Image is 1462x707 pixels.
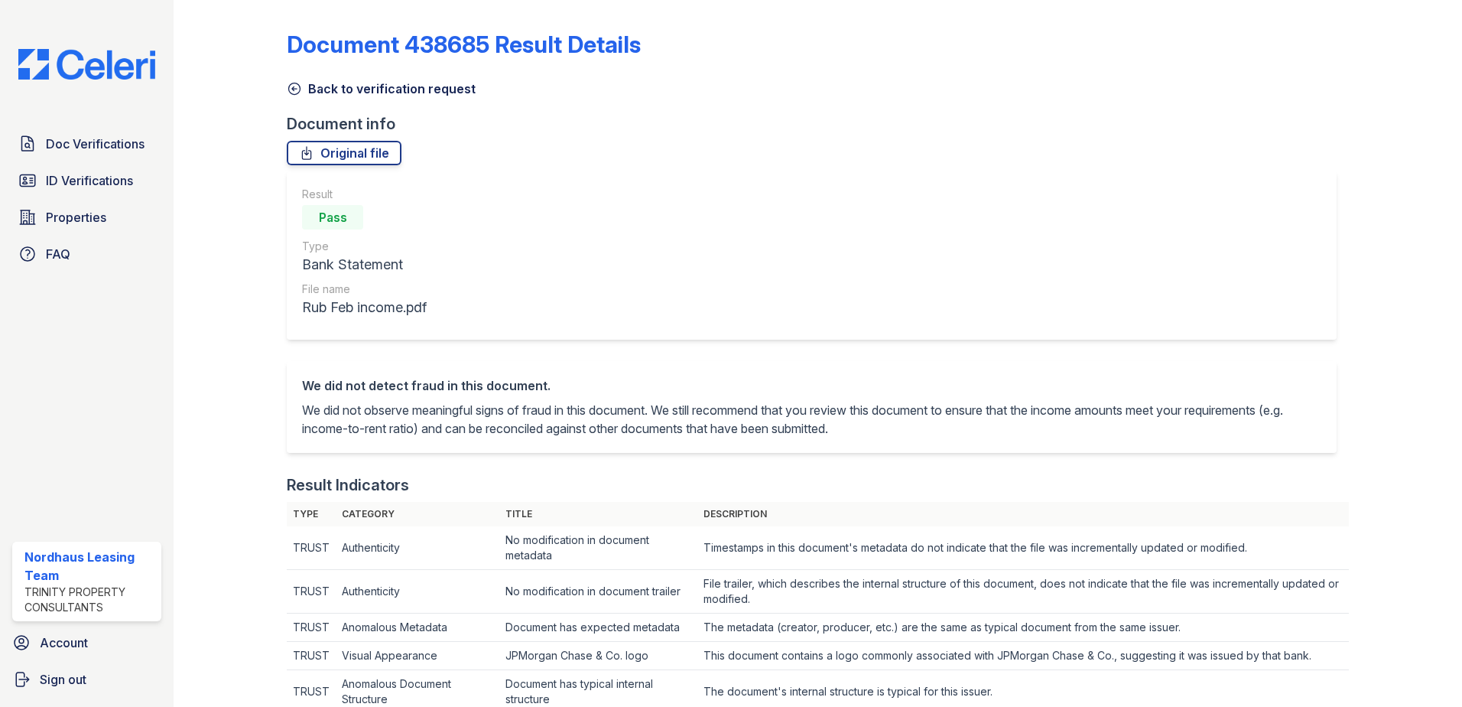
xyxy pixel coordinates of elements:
[302,376,1321,395] div: We did not detect fraud in this document.
[302,187,427,202] div: Result
[46,245,70,263] span: FAQ
[697,642,1350,670] td: This document contains a logo commonly associated with JPMorgan Chase & Co., suggesting it was is...
[287,502,336,526] th: Type
[12,239,161,269] a: FAQ
[336,570,499,614] td: Authenticity
[336,642,499,670] td: Visual Appearance
[499,570,697,614] td: No modification in document trailer
[499,642,697,670] td: JPMorgan Chase & Co. logo
[287,642,336,670] td: TRUST
[697,614,1350,642] td: The metadata (creator, producer, etc.) are the same as typical document from the same issuer.
[287,141,401,165] a: Original file
[302,297,427,318] div: Rub Feb income.pdf
[287,113,1349,135] div: Document info
[46,171,133,190] span: ID Verifications
[46,135,145,153] span: Doc Verifications
[24,548,155,585] div: Nordhaus Leasing Team
[6,49,167,80] img: CE_Logo_Blue-a8612792a0a2168367f1c8372b55b34899dd931a85d93a1a3d3e32e68fde9ad4.png
[336,526,499,570] td: Authenticity
[697,502,1350,526] th: Description
[287,614,336,642] td: TRUST
[499,614,697,642] td: Document has expected metadata
[302,239,427,254] div: Type
[287,570,336,614] td: TRUST
[12,202,161,233] a: Properties
[302,282,427,297] div: File name
[336,614,499,642] td: Anomalous Metadata
[6,627,167,658] a: Account
[302,205,363,230] div: Pass
[12,129,161,159] a: Doc Verifications
[40,670,86,689] span: Sign out
[24,585,155,615] div: Trinity Property Consultants
[336,502,499,526] th: Category
[302,401,1321,438] p: We did not observe meaningful signs of fraud in this document. We still recommend that you review...
[287,474,409,496] div: Result Indicators
[499,526,697,570] td: No modification in document metadata
[697,570,1350,614] td: File trailer, which describes the internal structure of this document, does not indicate that the...
[287,526,336,570] td: TRUST
[12,165,161,196] a: ID Verifications
[499,502,697,526] th: Title
[302,254,427,275] div: Bank Statement
[287,31,641,58] a: Document 438685 Result Details
[46,208,106,226] span: Properties
[6,664,167,695] a: Sign out
[697,526,1350,570] td: Timestamps in this document's metadata do not indicate that the file was incrementally updated or...
[40,634,88,652] span: Account
[287,80,476,98] a: Back to verification request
